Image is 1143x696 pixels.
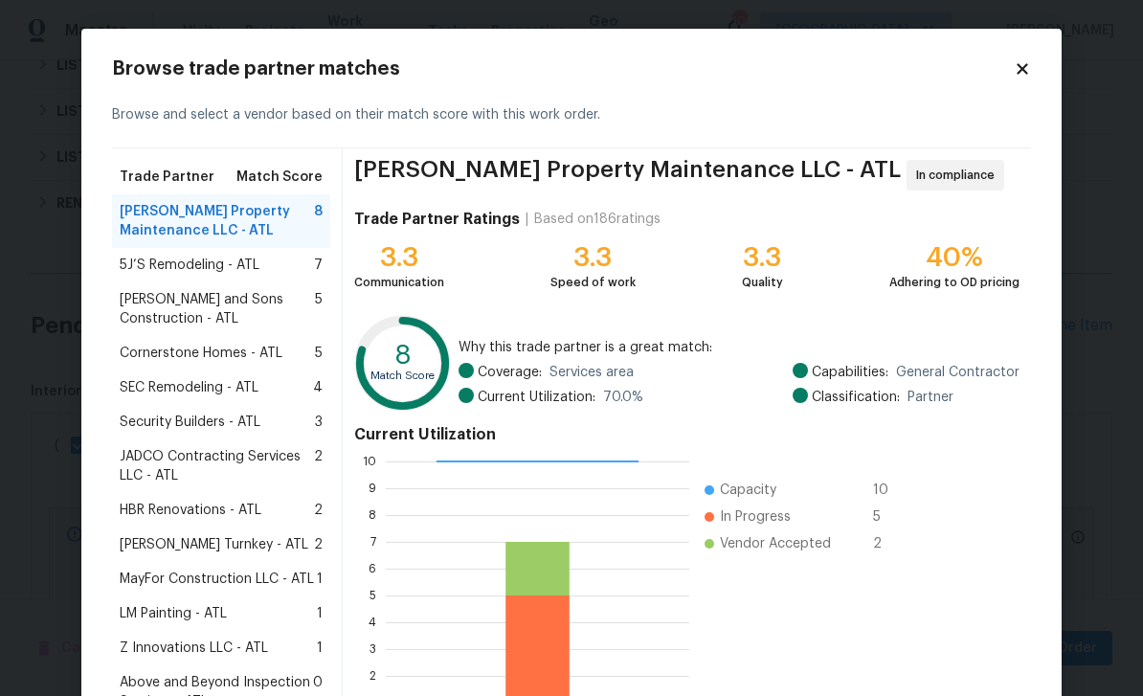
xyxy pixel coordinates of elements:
span: HBR Renovations - ATL [120,501,261,520]
span: 1 [317,639,323,658]
span: 5 [315,344,323,363]
span: Services area [549,363,634,382]
span: MayFor Construction LLC - ATL [120,570,314,589]
span: Trade Partner [120,168,214,187]
div: Speed of work [550,273,636,292]
text: 5 [370,590,376,601]
span: JADCO Contracting Services LLC - ATL [120,447,314,485]
div: Quality [742,273,783,292]
span: 8 [314,202,323,240]
text: 7 [370,536,376,548]
h4: Current Utilization [354,425,1020,444]
div: Browse and select a vendor based on their match score with this work order. [112,82,1031,148]
span: 10 [873,481,904,500]
div: Based on 186 ratings [534,210,661,229]
text: 8 [394,342,412,369]
div: 40% [889,248,1020,267]
span: Coverage: [478,363,542,382]
span: In Progress [720,507,791,527]
text: 2 [370,670,376,682]
span: [PERSON_NAME] Property Maintenance LLC - ATL [354,160,901,191]
span: Z Innovations LLC - ATL [120,639,268,658]
span: 5 [873,507,904,527]
span: Security Builders - ATL [120,413,260,432]
span: Match Score [236,168,323,187]
span: Cornerstone Homes - ATL [120,344,282,363]
div: 3.3 [550,248,636,267]
div: 3.3 [742,248,783,267]
div: Adhering to OD pricing [889,273,1020,292]
span: Partner [908,388,953,407]
span: Capabilities: [812,363,888,382]
span: 2 [314,501,323,520]
span: Current Utilization: [478,388,595,407]
span: In compliance [916,166,1002,185]
span: 2 [873,534,904,553]
div: Communication [354,273,444,292]
span: 2 [314,447,323,485]
span: 5J’S Remodeling - ATL [120,256,259,275]
text: 8 [369,509,376,521]
span: 1 [317,570,323,589]
div: 3.3 [354,248,444,267]
span: [PERSON_NAME] Turnkey - ATL [120,535,308,554]
text: 3 [370,643,376,655]
span: [PERSON_NAME] and Sons Construction - ATL [120,290,315,328]
span: Why this trade partner is a great match: [459,338,1020,357]
span: 70.0 % [603,388,643,407]
span: 5 [315,290,323,328]
span: 1 [317,604,323,623]
span: [PERSON_NAME] Property Maintenance LLC - ATL [120,202,314,240]
span: 2 [314,535,323,554]
span: LM Painting - ATL [120,604,227,623]
span: General Contractor [896,363,1020,382]
div: | [520,210,534,229]
text: Match Score [370,370,435,381]
span: 7 [314,256,323,275]
h2: Browse trade partner matches [112,59,1014,79]
span: Vendor Accepted [720,534,831,553]
span: Classification: [812,388,900,407]
text: 4 [369,617,376,628]
text: 10 [363,456,376,467]
span: 3 [315,413,323,432]
text: 9 [369,483,376,494]
span: Capacity [720,481,776,500]
h4: Trade Partner Ratings [354,210,520,229]
text: 6 [369,563,376,574]
span: SEC Remodeling - ATL [120,378,258,397]
span: 4 [313,378,323,397]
